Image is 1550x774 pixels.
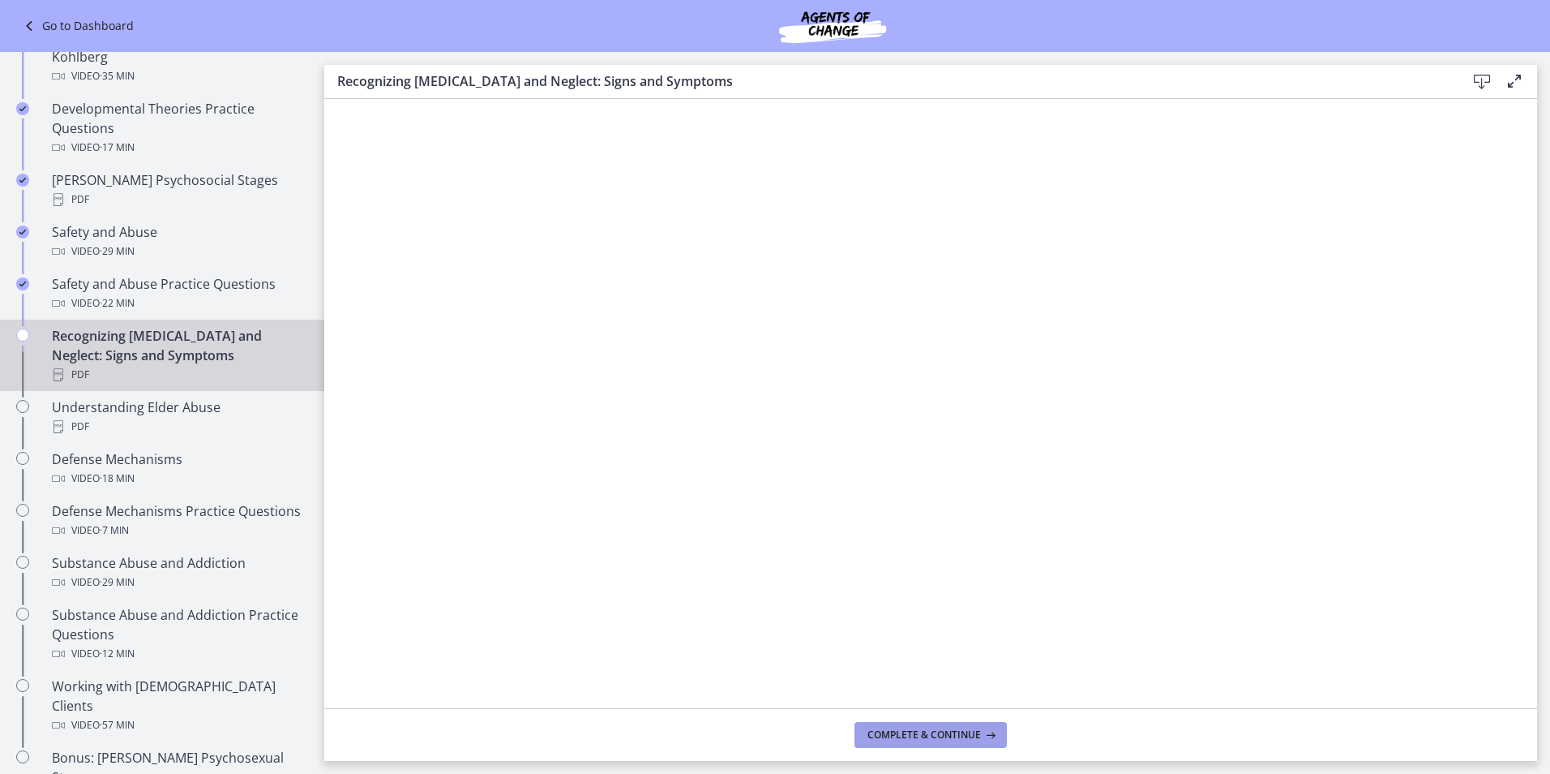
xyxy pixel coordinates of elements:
[52,326,305,385] div: Recognizing [MEDICAL_DATA] and Neglect: Signs and Symptoms
[52,469,305,488] div: Video
[52,605,305,664] div: Substance Abuse and Addiction Practice Questions
[52,521,305,540] div: Video
[52,644,305,664] div: Video
[52,274,305,313] div: Safety and Abuse Practice Questions
[16,226,29,239] i: Completed
[52,222,305,261] div: Safety and Abuse
[52,67,305,86] div: Video
[337,71,1440,91] h3: Recognizing [MEDICAL_DATA] and Neglect: Signs and Symptoms
[854,722,1007,748] button: Complete & continue
[100,521,129,540] span: · 7 min
[52,190,305,209] div: PDF
[52,501,305,540] div: Defense Mechanisms Practice Questions
[52,170,305,209] div: [PERSON_NAME] Psychosocial Stages
[16,277,29,290] i: Completed
[52,573,305,592] div: Video
[16,174,29,187] i: Completed
[100,242,135,261] span: · 29 min
[16,102,29,115] i: Completed
[100,469,135,488] span: · 18 min
[867,729,981,742] span: Complete & continue
[52,417,305,436] div: PDF
[100,716,135,735] span: · 57 min
[52,398,305,436] div: Understanding Elder Abuse
[100,294,135,313] span: · 22 min
[735,6,930,45] img: Agents of Change
[52,677,305,735] div: Working with [DEMOGRAPHIC_DATA] Clients
[52,365,305,385] div: PDF
[100,67,135,86] span: · 35 min
[19,16,134,36] a: Go to Dashboard
[52,242,305,261] div: Video
[52,449,305,488] div: Defense Mechanisms
[100,138,135,157] span: · 17 min
[52,716,305,735] div: Video
[52,99,305,157] div: Developmental Theories Practice Questions
[52,294,305,313] div: Video
[100,573,135,592] span: · 29 min
[100,644,135,664] span: · 12 min
[52,553,305,592] div: Substance Abuse and Addiction
[52,138,305,157] div: Video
